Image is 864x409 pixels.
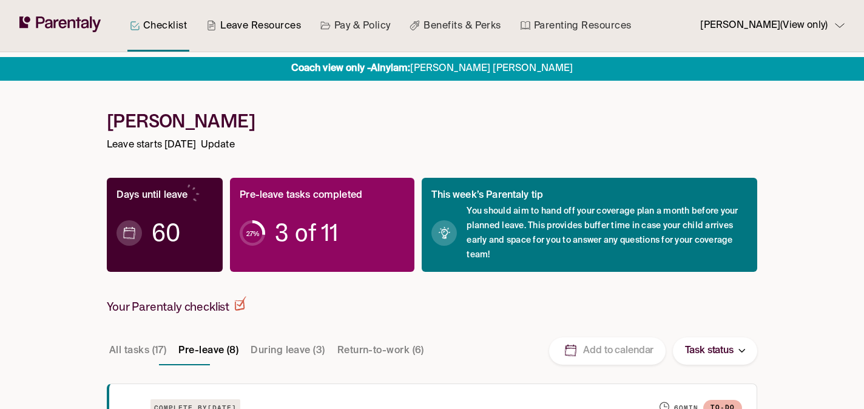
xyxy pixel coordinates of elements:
[275,227,338,239] span: 3 of 11
[107,336,429,365] div: Task stage tabs
[673,337,757,365] button: Task status
[700,18,828,34] p: [PERSON_NAME] (View only)
[107,296,246,314] h2: Your Parentaly checklist
[248,336,327,365] button: During leave (3)
[107,137,196,154] p: Leave starts [DATE]
[116,188,187,204] p: Days until leave
[201,137,235,154] p: Update
[240,188,362,204] p: Pre-leave tasks completed
[467,204,748,262] span: You should aim to hand off your coverage plan a month before your planned leave. This provides bu...
[431,188,543,204] p: This week’s Parentaly tip
[152,227,180,239] span: 60
[176,336,241,365] button: Pre-leave (8)
[291,61,573,77] p: [PERSON_NAME] [PERSON_NAME]
[291,64,411,73] strong: Coach view only - Alnylam :
[107,110,757,132] h1: [PERSON_NAME]
[107,336,169,365] button: All tasks (17)
[335,336,427,365] button: Return-to-work (6)
[685,343,734,359] p: Task status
